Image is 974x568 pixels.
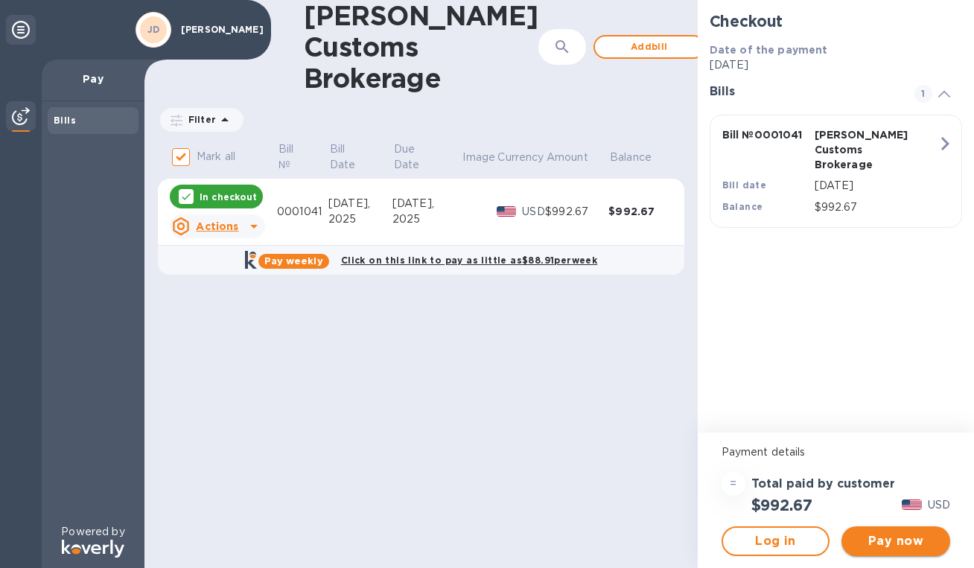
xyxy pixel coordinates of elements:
[182,113,216,126] p: Filter
[264,255,323,267] b: Pay weekly
[545,204,608,220] div: $992.67
[62,540,124,558] img: Logo
[200,191,257,203] p: In checkout
[547,150,608,165] span: Amount
[751,496,812,514] h2: $992.67
[751,477,895,491] h3: Total paid by customer
[497,206,517,217] img: USD
[815,178,938,194] p: [DATE]
[722,472,745,496] div: =
[902,500,922,510] img: USD
[722,444,950,460] p: Payment details
[328,211,392,227] div: 2025
[462,150,495,165] p: Image
[330,141,391,173] span: Bill Date
[197,149,235,165] p: Mark all
[278,141,328,173] span: Bill №
[61,524,124,540] p: Powered by
[328,196,392,211] div: [DATE],
[710,57,962,73] p: [DATE]
[914,85,932,103] span: 1
[722,179,767,191] b: Bill date
[928,497,950,513] p: USD
[392,211,462,227] div: 2025
[608,204,672,219] div: $992.67
[610,150,671,165] span: Balance
[735,532,817,550] span: Log in
[147,24,160,35] b: JD
[593,35,705,59] button: Addbill
[547,150,588,165] p: Amount
[277,204,328,220] div: 0001041
[278,141,308,173] p: Bill №
[710,12,962,31] h2: Checkout
[54,115,76,126] b: Bills
[815,200,938,215] p: $992.67
[54,71,133,86] p: Pay
[710,85,897,99] h3: Bills
[392,196,462,211] div: [DATE],
[394,141,460,173] span: Due Date
[394,141,441,173] p: Due Date
[607,38,692,56] span: Add bill
[710,115,962,228] button: Bill №0001041[PERSON_NAME] Customs BrokerageBill date[DATE]Balance$992.67
[330,141,372,173] p: Bill Date
[853,532,938,550] span: Pay now
[722,526,830,556] button: Log in
[722,127,809,142] p: Bill № 0001041
[522,204,545,220] p: USD
[196,220,238,232] u: Actions
[610,150,652,165] p: Balance
[341,255,597,266] b: Click on this link to pay as little as $88.91 per week
[181,25,255,35] p: [PERSON_NAME]
[841,526,950,556] button: Pay now
[815,127,901,172] p: [PERSON_NAME] Customs Brokerage
[722,201,763,212] b: Balance
[497,150,544,165] p: Currency
[710,44,828,56] b: Date of the payment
